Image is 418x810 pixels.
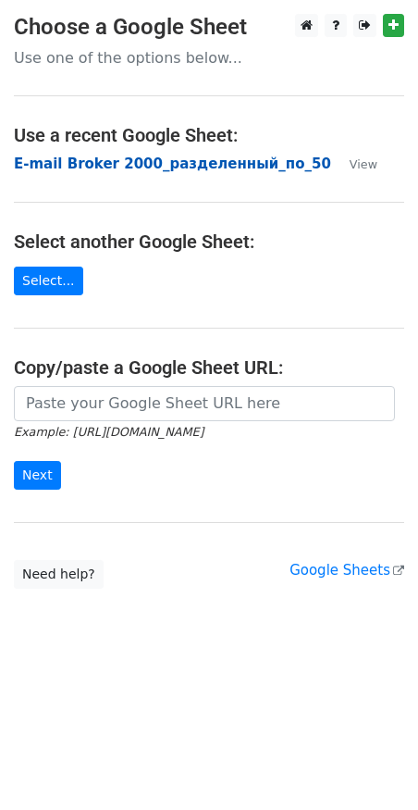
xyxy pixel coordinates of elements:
[14,156,331,172] a: E-mail Broker 2000_разделенный_по_50
[14,231,404,253] h4: Select another Google Sheet:
[326,721,418,810] div: Виджет чата
[14,461,61,490] input: Next
[350,157,377,171] small: View
[14,560,104,589] a: Need help?
[331,156,377,172] a: View
[289,562,404,579] a: Google Sheets
[14,14,404,41] h3: Choose a Google Sheet
[14,356,404,379] h4: Copy/paste a Google Sheet URL:
[14,267,83,295] a: Select...
[14,48,404,68] p: Use one of the options below...
[14,386,395,421] input: Paste your Google Sheet URL here
[14,425,203,439] small: Example: [URL][DOMAIN_NAME]
[14,124,404,146] h4: Use a recent Google Sheet:
[326,721,418,810] iframe: Chat Widget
